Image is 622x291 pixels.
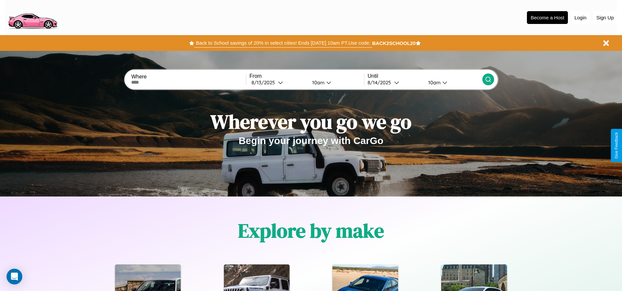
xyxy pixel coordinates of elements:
[368,73,482,79] label: Until
[425,79,442,86] div: 10am
[372,40,416,46] b: BACK2SCHOOL20
[5,3,60,31] img: logo
[614,132,619,159] div: Give Feedback
[527,11,568,24] button: Become a Host
[423,79,482,86] button: 10am
[238,217,384,244] h1: Explore by make
[307,79,364,86] button: 10am
[368,79,394,86] div: 8 / 14 / 2025
[131,74,246,80] label: Where
[250,73,364,79] label: From
[309,79,326,86] div: 10am
[194,38,372,48] button: Back to School savings of 20% in select cities! Ends [DATE] 10am PT.Use code:
[571,11,590,24] button: Login
[7,269,22,284] div: Open Intercom Messenger
[593,11,617,24] button: Sign Up
[250,79,307,86] button: 8/13/2025
[251,79,278,86] div: 8 / 13 / 2025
